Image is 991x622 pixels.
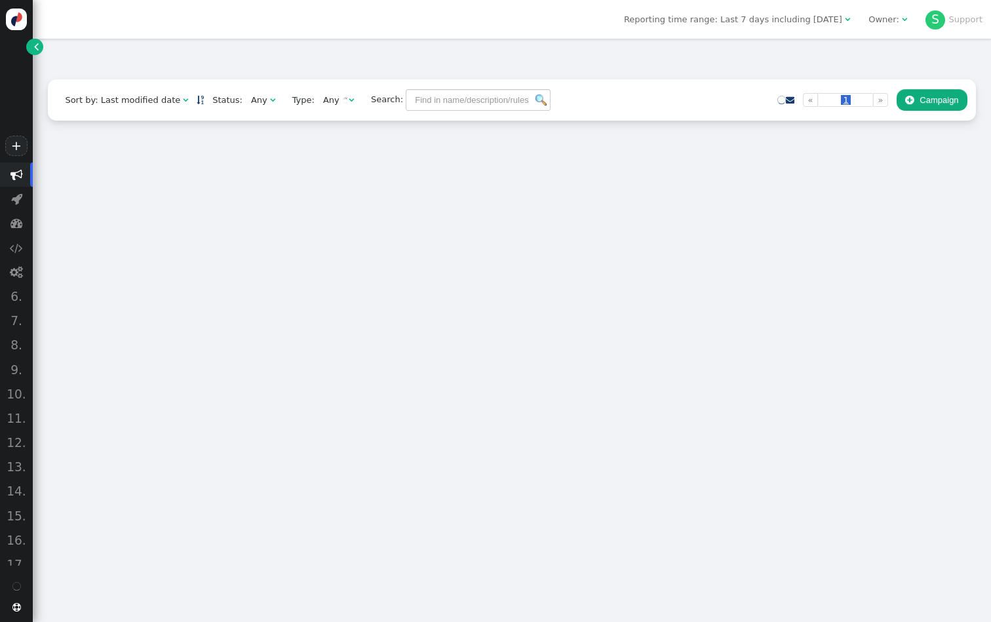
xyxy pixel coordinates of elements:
[10,168,23,181] span: 
[535,94,547,106] img: icon_search.png
[342,97,349,104] img: loading.gif
[26,39,43,55] a: 
[34,40,39,53] span: 
[873,93,888,107] a: »
[868,13,899,26] div: Owner:
[905,95,914,105] span: 
[803,93,818,107] a: «
[284,94,315,107] span: Type:
[197,95,204,105] a: 
[786,95,794,105] a: 
[11,193,22,205] span: 
[925,14,982,24] a: SSupport
[10,217,23,229] span: 
[786,96,794,104] span: 
[624,14,842,24] span: Reporting time range: Last 7 days including [DATE]
[65,94,180,107] div: Sort by: Last modified date
[925,10,945,30] div: S
[845,15,850,24] span: 
[12,603,21,612] span: 
[5,136,28,156] a: +
[10,242,23,254] span: 
[323,94,340,107] div: Any
[251,94,267,107] div: Any
[349,96,354,104] span: 
[197,96,204,104] span: Sorted in descending order
[406,89,551,111] input: Find in name/description/rules
[362,94,403,104] span: Search:
[902,15,907,24] span: 
[6,9,28,30] img: logo-icon.svg
[204,94,243,107] span: Status:
[897,89,967,111] button: Campaign
[841,95,850,105] span: 1
[10,266,23,279] span: 
[270,96,275,104] span: 
[183,96,188,104] span: 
